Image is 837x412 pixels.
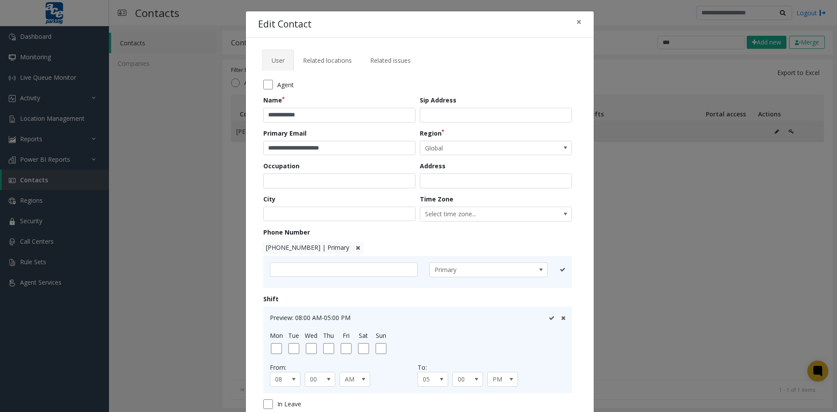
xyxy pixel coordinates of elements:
[270,363,418,372] div: From:
[420,141,541,155] span: Global
[323,331,334,340] label: Thu
[488,372,511,386] span: PM
[305,372,329,386] span: 00
[343,331,350,340] label: Fri
[420,161,446,170] label: Address
[263,194,276,204] label: City
[262,50,577,65] ul: Tabs
[270,331,283,340] label: Mon
[420,95,456,105] label: Sip Address
[263,294,279,303] label: Shift
[263,95,285,105] label: Name
[453,372,476,386] span: 00
[263,129,306,138] label: Primary Email
[258,17,312,31] h4: Edit Contact
[266,243,349,252] span: [PHONE_NUMBER] | Primary
[272,56,285,65] span: User
[277,80,294,89] span: Agent
[359,331,368,340] label: Sat
[263,228,310,237] label: Phone Number
[570,11,588,33] button: Close
[418,363,565,372] div: To:
[420,129,444,138] label: Region
[430,263,524,277] span: Primary
[340,372,364,386] span: AM
[420,207,541,221] span: Select time zone...
[376,331,386,340] label: Sun
[263,161,299,170] label: Occupation
[418,372,442,386] span: 05
[270,372,294,386] span: 08
[288,331,299,340] label: Tue
[576,16,582,28] span: ×
[270,313,350,322] span: Preview: 08:00 AM-05:00 PM
[277,399,301,409] span: In Leave
[303,56,352,65] span: Related locations
[305,331,317,340] label: Wed
[370,56,411,65] span: Related issues
[420,194,453,204] label: Time Zone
